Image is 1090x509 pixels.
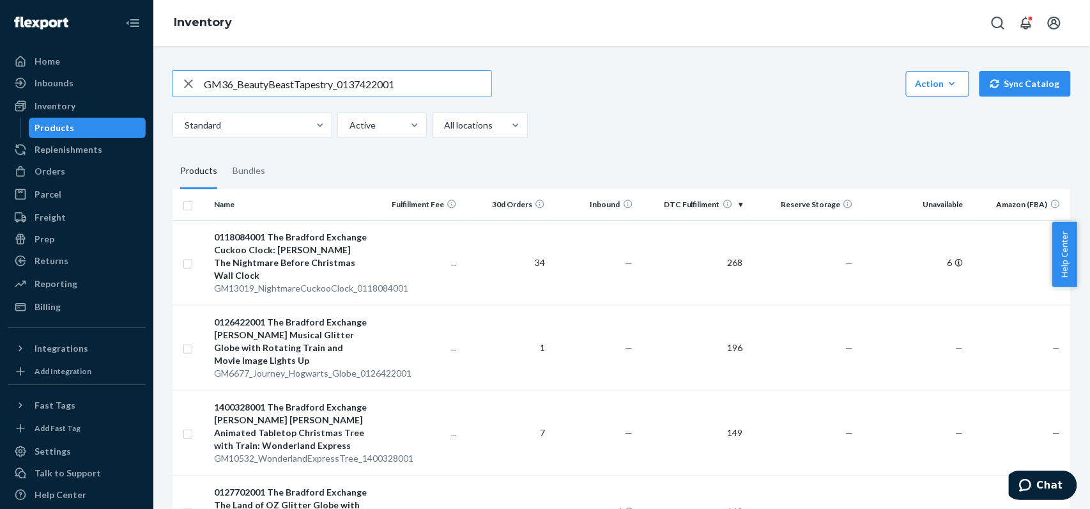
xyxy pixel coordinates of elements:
[35,233,54,246] div: Prep
[35,467,101,480] div: Talk to Support
[638,305,748,390] td: 196
[955,427,963,438] span: —
[845,427,853,438] span: —
[233,153,265,189] div: Bundles
[214,367,369,380] div: GM6677_Journey_Hogwarts_Globe_0126422001
[8,338,146,359] button: Integrations
[204,71,491,97] input: Search inventory by name or sku
[174,15,232,29] a: Inventory
[8,96,146,116] a: Inventory
[462,390,550,475] td: 7
[626,342,633,353] span: —
[214,316,369,367] div: 0126422001 The Bradford Exchange [PERSON_NAME] Musical Glitter Globe with Rotating Train and Movi...
[35,342,88,355] div: Integrations
[1013,10,1039,36] button: Open notifications
[380,256,457,269] p: ...
[1053,342,1061,353] span: —
[8,73,146,93] a: Inbounds
[8,463,146,483] button: Talk to Support
[550,189,638,220] th: Inbound
[180,153,217,189] div: Products
[8,184,146,205] a: Parcel
[35,301,61,313] div: Billing
[8,51,146,72] a: Home
[638,390,748,475] td: 149
[1052,222,1077,287] button: Help Center
[8,274,146,294] a: Reporting
[183,119,185,132] input: Standard
[8,441,146,462] a: Settings
[8,421,146,436] a: Add Fast Tag
[1053,427,1061,438] span: —
[462,305,550,390] td: 1
[8,395,146,416] button: Fast Tags
[845,342,853,353] span: —
[8,251,146,271] a: Returns
[748,189,858,220] th: Reserve Storage
[443,119,444,132] input: All locations
[164,4,242,42] ol: breadcrumbs
[380,427,457,439] p: ...
[348,119,349,132] input: Active
[214,452,369,465] div: GM10532_WonderlandExpressTree_1400328001
[35,399,75,412] div: Fast Tags
[8,139,146,160] a: Replenishments
[35,254,68,267] div: Returns
[985,10,1011,36] button: Open Search Box
[8,207,146,228] a: Freight
[35,77,73,90] div: Inbounds
[35,165,65,178] div: Orders
[638,189,748,220] th: DTC Fulfillment
[845,257,853,268] span: —
[1009,471,1077,503] iframe: Opens a widget where you can chat to one of our agents
[462,220,550,305] td: 34
[214,282,369,295] div: GM13019_NightmareCuckooClock_0118084001
[214,401,369,452] div: 1400328001 The Bradford Exchange [PERSON_NAME] [PERSON_NAME] Animated Tabletop Christmas Tree wit...
[35,100,75,113] div: Inventory
[955,342,963,353] span: —
[979,71,1071,97] button: Sync Catalog
[462,189,550,220] th: 30d Orders
[626,427,633,438] span: —
[916,77,960,90] div: Action
[35,423,81,434] div: Add Fast Tag
[35,489,86,501] div: Help Center
[8,297,146,317] a: Billing
[906,71,969,97] button: Action
[858,220,968,305] td: 6
[35,188,61,201] div: Parcel
[214,231,369,282] div: 0118084001 The Bradford Exchange Cuckoo Clock: [PERSON_NAME] The Nightmare Before Christmas Wall ...
[14,17,68,29] img: Flexport logo
[35,211,66,224] div: Freight
[8,229,146,249] a: Prep
[8,364,146,379] a: Add Integration
[35,121,75,134] div: Products
[1041,10,1067,36] button: Open account menu
[35,366,91,377] div: Add Integration
[35,278,77,290] div: Reporting
[380,341,457,354] p: ...
[374,189,463,220] th: Fulfillment Fee
[968,189,1071,220] th: Amazon (FBA)
[638,220,748,305] td: 268
[209,189,374,220] th: Name
[120,10,146,36] button: Close Navigation
[35,55,60,68] div: Home
[8,485,146,505] a: Help Center
[35,445,71,458] div: Settings
[35,143,102,156] div: Replenishments
[858,189,968,220] th: Unavailable
[8,161,146,182] a: Orders
[29,118,146,138] a: Products
[626,257,633,268] span: —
